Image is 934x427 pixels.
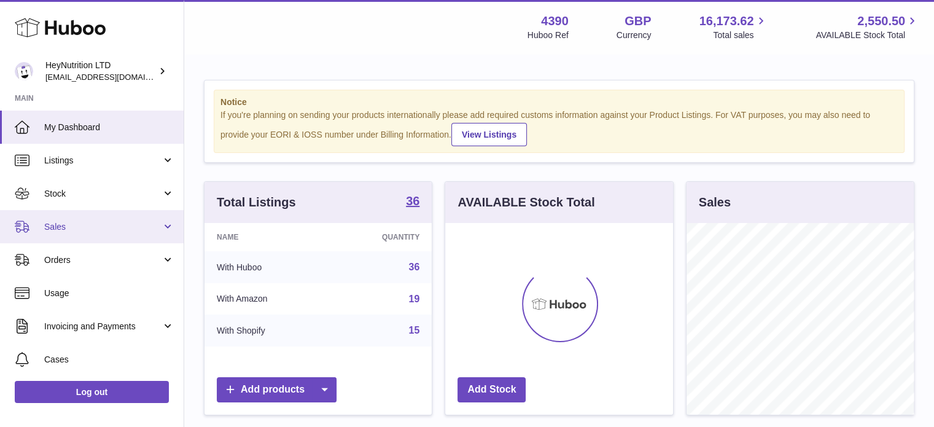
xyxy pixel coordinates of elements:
h3: Total Listings [217,194,296,211]
a: 36 [406,195,419,210]
th: Name [204,223,329,251]
span: Cases [44,354,174,366]
a: Add products [217,377,337,402]
span: Usage [44,288,174,299]
span: Sales [44,221,162,233]
div: HeyNutrition LTD [45,60,156,83]
td: With Shopify [204,315,329,347]
h3: AVAILABLE Stock Total [457,194,594,211]
span: Orders [44,254,162,266]
span: Invoicing and Payments [44,321,162,332]
a: 15 [409,325,420,335]
span: My Dashboard [44,122,174,133]
div: If you're planning on sending your products internationally please add required customs informati... [220,109,898,146]
strong: Notice [220,96,898,108]
strong: GBP [625,13,651,29]
a: 19 [409,294,420,304]
a: View Listings [451,123,527,146]
span: 16,173.62 [699,13,753,29]
a: Log out [15,381,169,403]
div: Currency [617,29,652,41]
img: info@heynutrition.com [15,62,33,80]
td: With Amazon [204,283,329,315]
span: Listings [44,155,162,166]
div: Huboo Ref [527,29,569,41]
h3: Sales [699,194,731,211]
strong: 4390 [541,13,569,29]
td: With Huboo [204,251,329,283]
span: Total sales [713,29,768,41]
a: Add Stock [457,377,526,402]
span: 2,550.50 [857,13,905,29]
span: [EMAIL_ADDRESS][DOMAIN_NAME] [45,72,181,82]
a: 2,550.50 AVAILABLE Stock Total [815,13,919,41]
span: Stock [44,188,162,200]
span: AVAILABLE Stock Total [815,29,919,41]
a: 16,173.62 Total sales [699,13,768,41]
strong: 36 [406,195,419,207]
a: 36 [409,262,420,272]
th: Quantity [329,223,432,251]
